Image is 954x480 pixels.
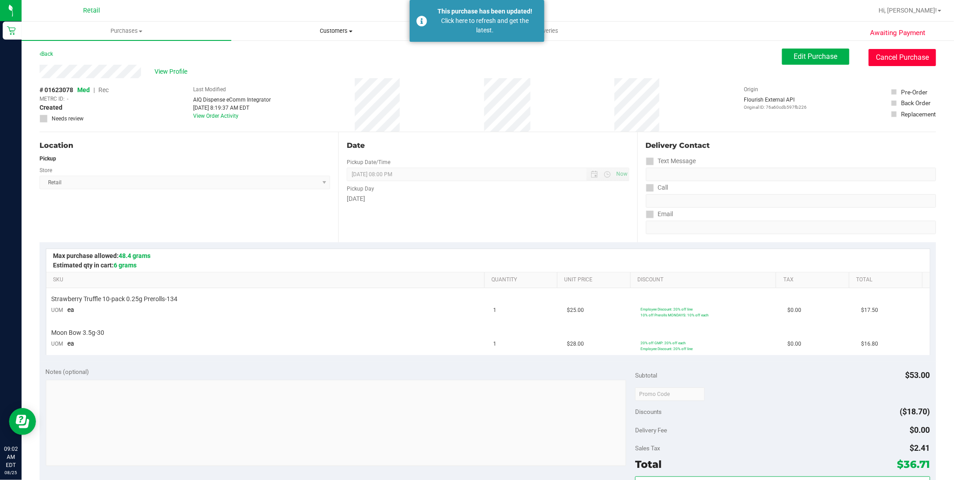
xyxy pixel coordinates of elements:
label: Last Modified [193,85,226,93]
label: Origin [744,85,758,93]
span: $0.00 [910,425,930,435]
span: Subtotal [635,372,657,379]
span: $16.80 [861,340,879,348]
span: METRC ID: [40,95,65,103]
span: Estimated qty in cart: [53,262,137,269]
a: Deliveries [441,22,651,40]
span: Delivery Fee [635,427,667,434]
span: Total [635,458,662,471]
span: Employee Discount: 20% off line [640,347,693,351]
span: # 01623078 [40,85,73,95]
span: 6 grams [114,262,137,269]
span: Max purchase allowed: [53,252,150,259]
strong: Pickup [40,156,56,162]
div: Location [40,140,330,151]
span: Hi, [PERSON_NAME]! [879,7,937,14]
span: Rec [98,86,109,93]
a: Back [40,51,53,57]
span: Moon Bow 3.5g-30 [52,329,105,337]
span: UOM [52,307,63,313]
div: Pre-Order [901,88,927,97]
span: $25.00 [567,306,584,315]
div: Flourish External API [744,96,807,111]
a: Quantity [491,276,554,284]
span: $53.00 [905,370,930,380]
input: Promo Code [635,387,705,401]
span: $36.71 [897,458,930,471]
div: [DATE] 8:19:37 AM EDT [193,104,271,112]
span: | [93,86,95,93]
span: 1 [493,306,496,315]
p: 08/25 [4,469,18,476]
div: Replacement [901,110,936,119]
span: - [67,95,68,103]
div: Click here to refresh and get the latest. [432,16,538,35]
span: 1 [493,340,496,348]
div: This purchase has been updated! [432,7,538,16]
a: Total [856,276,919,284]
input: Format: (999) 999-9999 [646,168,936,181]
div: Date [347,140,629,151]
span: View Profile [155,67,190,76]
a: View Order Activity [193,113,238,119]
span: Employee Discount: 20% off line [640,307,693,311]
span: Notes (optional) [46,368,89,375]
div: Delivery Contact [646,140,936,151]
button: Cancel Purchase [869,49,936,66]
label: Text Message [646,155,696,168]
span: ($18.70) [900,407,930,416]
div: Back Order [901,98,931,107]
a: Unit Price [564,276,627,284]
span: 48.4 grams [119,252,150,259]
label: Call [646,181,668,194]
span: 10% off Prerolls MONDAYS: 10% off each [640,313,708,317]
span: Med [77,86,90,93]
a: Purchases [22,22,231,40]
span: Edit Purchase [794,52,838,61]
span: Customers [232,27,441,35]
span: Deliveries [521,27,570,35]
span: Needs review [52,115,84,123]
span: $28.00 [567,340,584,348]
button: Edit Purchase [782,49,849,65]
input: Format: (999) 999-9999 [646,194,936,208]
span: Created [40,103,62,112]
span: $17.50 [861,306,879,315]
span: 20% off GMP: 20% off each [640,341,685,345]
span: Sales Tax [635,444,660,452]
span: $2.41 [910,443,930,453]
a: Customers [231,22,441,40]
span: ea [68,340,75,347]
label: Pickup Day [347,185,374,193]
span: Discounts [635,404,662,420]
inline-svg: Retail [7,26,16,35]
span: Retail [83,7,100,14]
label: Email [646,208,673,221]
span: Purchases [22,27,231,35]
span: $0.00 [788,340,802,348]
p: 09:02 AM EDT [4,445,18,469]
a: SKU [53,276,481,284]
span: UOM [52,341,63,347]
div: [DATE] [347,194,629,204]
span: ea [68,306,75,313]
a: Tax [783,276,846,284]
iframe: Resource center [9,408,36,435]
span: Awaiting Payment [870,28,925,38]
label: Pickup Date/Time [347,158,390,166]
p: Original ID: 76a60cdb597fb226 [744,104,807,111]
label: Store [40,166,52,174]
span: $0.00 [788,306,802,315]
div: AIQ Dispense eComm Integrator [193,96,271,104]
a: Discount [637,276,773,284]
span: Strawberry Truffle 10-pack 0.25g Prerolls-134 [52,295,178,303]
